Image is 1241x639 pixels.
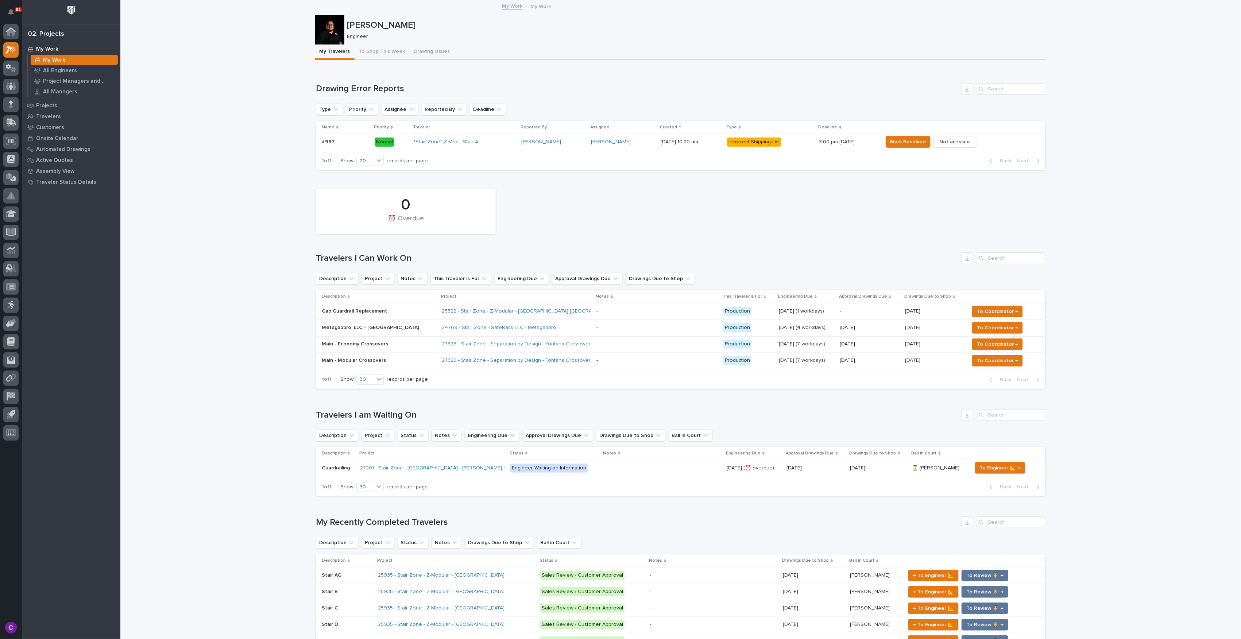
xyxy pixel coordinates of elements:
[976,83,1045,95] input: Search
[442,308,620,314] a: 25522 - Stair Zone - Z-Modular - [GEOGRAPHIC_DATA] [GEOGRAPHIC_DATA]
[441,293,456,301] p: Project
[316,460,1045,476] tr: GuardrailingGuardrailing 27201 - Stair Zone - [GEOGRAPHIC_DATA] - [PERSON_NAME] Shop Engineer Wai...
[660,123,677,131] p: Created
[913,620,954,629] span: ← To Engineer 📐
[362,430,394,441] button: Project
[43,89,77,95] p: All Managers
[849,557,874,565] p: Ball in Court
[340,484,353,490] p: Show
[28,86,120,97] a: All Managers
[442,357,593,364] a: 27326 - Stair Zone - Separation by Design - Fontana Crossovers
[340,158,353,164] p: Show
[316,336,1045,352] tr: Main - Economy Crossovers27326 - Stair Zone - Separation by Design - Fontana Crossovers - Product...
[328,196,483,214] div: 0
[28,30,64,38] div: 02. Projects
[626,273,695,284] button: Drawings Due to Shop
[22,111,120,122] a: Travelers
[322,123,335,131] p: Name
[375,138,394,147] div: Normal
[22,43,120,54] a: My Work
[661,139,721,145] p: [DATE] 10:20 am
[908,570,959,581] button: ← To Engineer 📐
[355,44,410,60] button: To Shop This Week
[976,409,1045,421] input: Search
[850,571,891,578] p: [PERSON_NAME]
[357,483,374,491] div: 30
[972,338,1023,350] button: To Coordinator →
[783,620,800,628] p: [DATE]
[972,355,1023,367] button: To Coordinator →
[357,157,374,165] div: 20
[1017,484,1033,490] span: Next
[378,605,505,611] a: 25935 - Stair Zone - Z-Modular - [GEOGRAPHIC_DATA]
[850,620,891,628] p: [PERSON_NAME]
[322,557,346,565] p: Description
[726,449,761,457] p: Engineering Due
[36,102,57,109] p: Projects
[905,307,922,314] p: [DATE]
[603,449,616,457] p: Notes
[316,537,359,549] button: Description
[839,293,887,301] p: Approval Drawings Due
[316,303,1045,319] tr: Gap Guardrail Replacement25522 - Stair Zone - Z-Modular - [GEOGRAPHIC_DATA] [GEOGRAPHIC_DATA] - P...
[322,587,339,595] p: Stair B
[723,340,751,349] div: Production
[322,357,436,364] p: Main - Modular Crossovers
[360,449,375,457] p: Project
[22,166,120,177] a: Assembly View
[65,4,78,17] img: Workspace Logo
[850,449,896,457] p: Drawings Due to Shop
[596,325,598,331] div: -
[43,57,65,63] p: My Work
[962,603,1008,614] button: To Review 👨‍🏭 →
[22,133,120,144] a: Onsite Calendar
[723,307,751,316] div: Production
[977,307,1018,316] span: To Coordinator →
[905,293,951,301] p: Drawings Due to Shop
[966,604,1004,613] span: To Review 👨‍🏭 →
[1017,376,1033,383] span: Next
[316,319,1045,336] tr: Metagabbro, LLC - [GEOGRAPHIC_DATA]24769 - Stair Zone - SafeRack LLC - Metagabbro, - Production[D...
[494,273,549,284] button: Engineering Due
[975,462,1025,474] button: To Engineer 📐 →
[540,620,625,629] div: Sales Review / Customer Approval
[316,616,1045,633] tr: Stair DStair D 25935 - Stair Zone - Z-Modular - [GEOGRAPHIC_DATA] Sales Review / Customer Approva...
[430,273,491,284] button: This Traveler is For
[316,410,959,421] h1: Travelers I am Waiting On
[596,357,598,364] div: -
[1014,484,1045,490] button: Next
[43,67,77,74] p: All Engineers
[316,152,337,170] p: 1 of 1
[984,484,1014,490] button: Back
[316,104,343,115] button: Type
[510,464,588,473] div: Engineer Waiting on Information
[913,571,954,580] span: ← To Engineer 📐
[322,138,336,145] p: #963
[782,557,829,565] p: Drawings Due to Shop
[537,537,581,549] button: Ball in Court
[322,325,436,331] p: Metagabbro, LLC - [GEOGRAPHIC_DATA]
[972,306,1023,317] button: To Coordinator →
[378,621,505,628] a: 25935 - Stair Zone - Z-Modular - [GEOGRAPHIC_DATA]
[908,586,959,598] button: ← To Engineer 📐
[850,604,891,611] p: [PERSON_NAME]
[779,325,834,331] p: [DATE] (4 workdays)
[378,589,505,595] a: 25935 - Stair Zone - Z-Modular - [GEOGRAPHIC_DATA]
[316,134,1045,150] tr: #963#963 Normal*Stair Zone* Z-Mod - Stair A [PERSON_NAME] [PERSON_NAME] [DATE] 10:20 amIncorrect ...
[850,587,891,595] p: [PERSON_NAME]
[850,464,867,471] p: [DATE]
[908,619,959,631] button: ← To Engineer 📐
[552,273,623,284] button: Approval Drawings Due
[596,293,609,301] p: Notes
[540,604,625,613] div: Sales Review / Customer Approval
[340,376,353,383] p: Show
[962,619,1008,631] button: To Review 👨‍🏭 →
[976,516,1045,528] input: Search
[984,376,1014,383] button: Back
[36,179,96,186] p: Traveler Status Details
[908,603,959,614] button: ← To Engineer 📐
[357,376,374,383] div: 30
[972,322,1023,334] button: To Coordinator →
[322,293,346,301] p: Description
